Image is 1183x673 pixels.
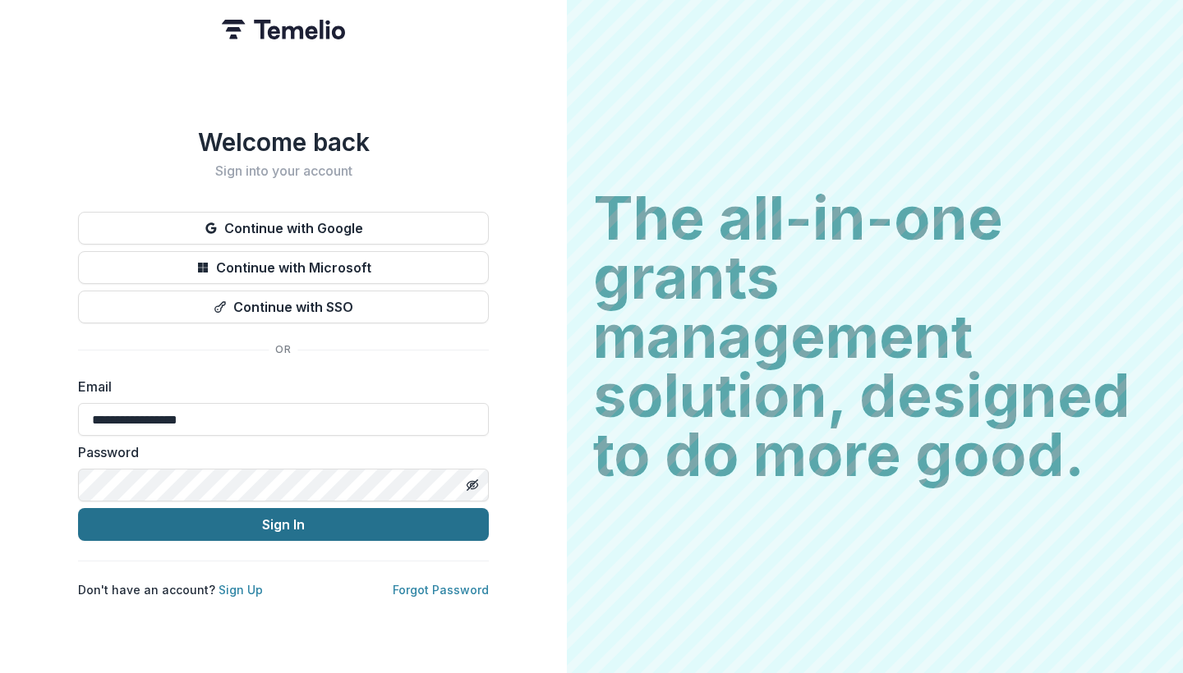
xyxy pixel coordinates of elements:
[78,251,489,284] button: Continue with Microsoft
[459,472,486,498] button: Toggle password visibility
[78,127,489,157] h1: Welcome back
[78,212,489,245] button: Continue with Google
[78,291,489,323] button: Continue with SSO
[78,377,479,396] label: Email
[78,442,479,462] label: Password
[393,583,489,597] a: Forgot Password
[219,583,263,597] a: Sign Up
[222,20,345,39] img: Temelio
[78,508,489,541] button: Sign In
[78,581,263,598] p: Don't have an account?
[78,163,489,179] h2: Sign into your account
